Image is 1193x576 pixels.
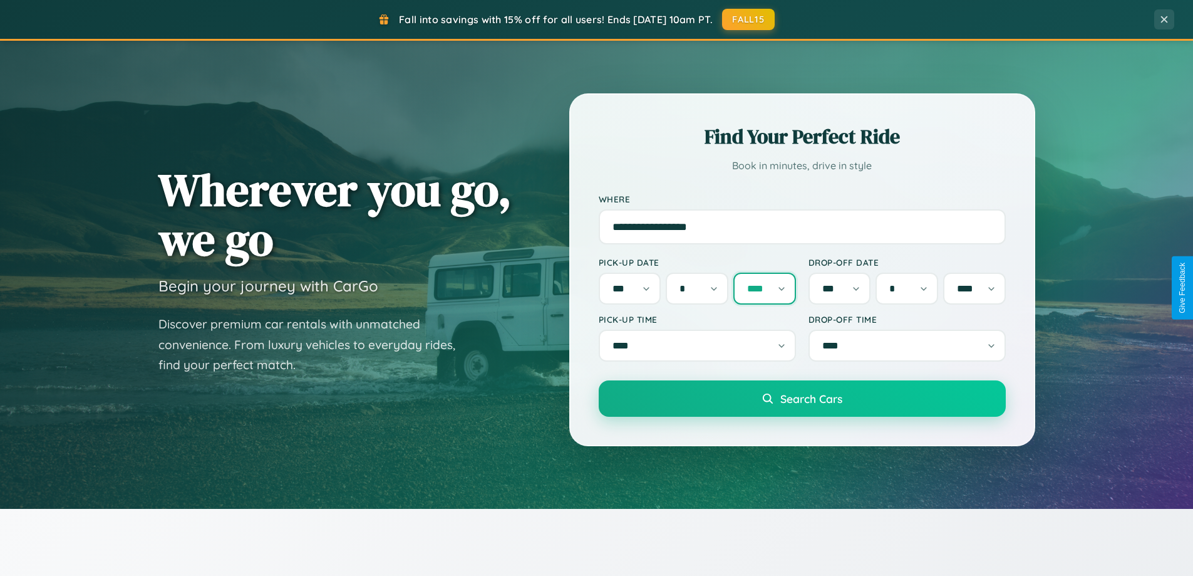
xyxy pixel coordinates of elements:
label: Drop-off Date [808,257,1006,268]
p: Book in minutes, drive in style [599,157,1006,175]
label: Where [599,194,1006,204]
h2: Find Your Perfect Ride [599,123,1006,150]
h3: Begin your journey with CarGo [158,276,378,295]
label: Pick-up Date [599,257,796,268]
button: Search Cars [599,380,1006,417]
span: Search Cars [780,392,842,406]
label: Pick-up Time [599,314,796,325]
div: Give Feedback [1178,263,1187,313]
button: FALL15 [722,9,775,30]
p: Discover premium car rentals with unmatched convenience. From luxury vehicles to everyday rides, ... [158,314,472,375]
h1: Wherever you go, we go [158,165,512,264]
span: Fall into savings with 15% off for all users! Ends [DATE] 10am PT. [399,13,713,26]
label: Drop-off Time [808,314,1006,325]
